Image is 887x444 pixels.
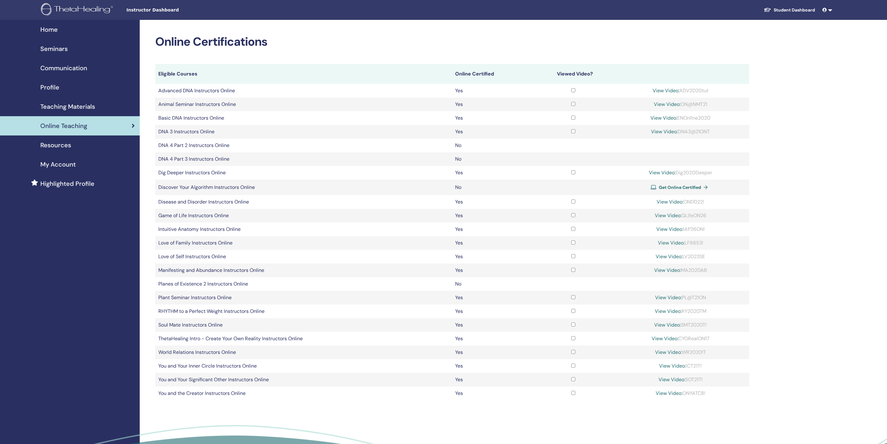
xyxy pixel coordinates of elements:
[659,363,686,369] a: View Video:
[452,180,535,195] td: No
[654,101,681,108] a: View Video:
[452,111,535,125] td: Yes
[653,87,679,94] a: View Video:
[126,7,219,13] span: Instructor Dashboard
[654,322,681,328] a: View Video:
[452,304,535,318] td: Yes
[155,152,452,166] td: DNA 4 Part 3 Instructors Online
[155,359,452,373] td: You and Your Inner Circle Instructors Online
[452,152,535,166] td: No
[615,335,746,342] div: CYORealON17
[40,121,87,130] span: Online Teaching
[40,160,76,169] span: My Account
[155,166,452,180] td: Dig Deeper Instructors Online
[615,349,746,356] div: WR2020!T
[40,179,94,188] span: Highlighted Profile
[155,263,452,277] td: Manifesting and Abundance Instructors Online
[155,373,452,387] td: You and Your Significant Other Instructors Online
[452,236,535,250] td: Yes
[615,321,746,329] div: SMT2020T!
[615,376,746,383] div: SOT21T!
[654,267,681,273] a: View Video:
[155,139,452,152] td: DNA 4 Part 2 Instructors Online
[155,387,452,400] td: You and the Creator Instructors Online
[452,84,535,98] td: Yes
[657,199,683,205] a: View Video:
[155,236,452,250] td: Love of Family Instructors Online
[759,4,820,16] a: Student Dashboard
[655,212,681,219] a: View Video:
[615,308,746,315] div: RY2020TM
[155,222,452,236] td: Intuitive Anatomy Instructors Online
[155,195,452,209] td: Disease and Disorder Instructors Online
[40,102,95,111] span: Teaching Materials
[615,87,746,94] div: ADV2020tut
[658,240,685,246] a: View Video:
[452,263,535,277] td: Yes
[452,166,535,180] td: Yes
[615,226,746,233] div: IAP26ON!
[40,140,71,150] span: Resources
[452,346,535,359] td: Yes
[40,44,68,53] span: Seminars
[655,349,682,355] a: View Video:
[651,183,710,192] a: Get Online Certified
[650,115,677,121] a: View Video:
[452,318,535,332] td: Yes
[452,139,535,152] td: No
[656,390,682,396] a: View Video:
[452,387,535,400] td: Yes
[615,169,746,176] div: Dig2020Deeper
[452,250,535,263] td: Yes
[452,64,535,84] th: Online Certified
[452,373,535,387] td: Yes
[658,376,685,383] a: View Video:
[452,359,535,373] td: Yes
[656,253,682,260] a: View Video:
[656,226,683,232] a: View Video:
[615,128,746,135] div: DNA3@21ONT
[615,362,746,370] div: ICT21T!
[452,332,535,346] td: Yes
[655,294,682,301] a: View Video:
[155,346,452,359] td: World Relations Instructors Online
[40,25,58,34] span: Home
[452,277,535,291] td: No
[452,222,535,236] td: Yes
[155,35,749,49] h2: Online Certifications
[155,318,452,332] td: Soul Mate Instructors Online
[615,294,746,301] div: PL@T21ON
[155,250,452,263] td: Love of Self Instructors Online
[155,291,452,304] td: Plant Seminar Instructors Online
[155,98,452,111] td: Animal Seminar Instructors Online
[155,209,452,222] td: Game of Life Instructors Online
[155,111,452,125] td: Basic DNA Instructors Online
[615,267,746,274] div: MA2020AB
[615,101,746,108] div: ON@NMT21
[452,209,535,222] td: Yes
[40,63,87,73] span: Communication
[40,83,59,92] span: Profile
[615,390,746,397] div: ONYATC8!
[452,98,535,111] td: Yes
[452,195,535,209] td: Yes
[649,169,676,176] a: View Video:
[155,180,452,195] td: Discover Your Algorithm Instructors Online
[535,64,612,84] th: Viewed Video?
[615,253,746,260] div: LV2023SE
[651,128,678,135] a: View Video:
[155,84,452,98] td: Advanced DNA Instructors Online
[452,291,535,304] td: Yes
[615,114,746,122] div: ENOnl!ne2020
[41,3,115,17] img: logo.png
[655,308,681,314] a: View Video:
[452,125,535,139] td: Yes
[155,277,452,291] td: Planes of Existence 2 Instructors Online
[155,304,452,318] td: RHYTHM to a Perfect Weight Instructors Online
[615,198,746,206] div: ONDD22!
[659,185,701,190] span: Get Online Certified
[155,332,452,346] td: ThetaHealing Intro - Create Your Own Reality Instructors Online
[615,212,746,219] div: GLifeON26
[764,7,771,12] img: graduation-cap-white.svg
[615,239,746,247] div: LF8853!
